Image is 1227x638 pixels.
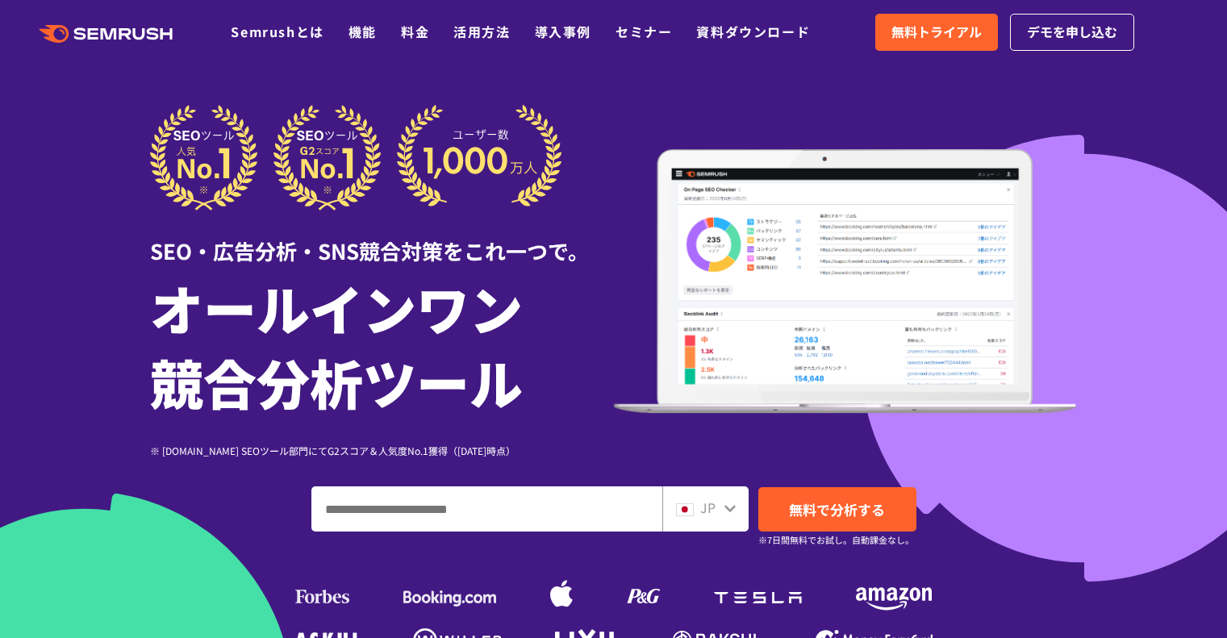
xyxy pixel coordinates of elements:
[616,22,672,41] a: セミナー
[696,22,810,41] a: 資料ダウンロード
[312,487,661,531] input: ドメイン、キーワードまたはURLを入力してください
[891,22,982,43] span: 無料トライアル
[1027,22,1117,43] span: デモを申し込む
[150,270,614,419] h1: オールインワン 競合分析ツール
[875,14,998,51] a: 無料トライアル
[700,498,716,517] span: JP
[453,22,510,41] a: 活用方法
[150,211,614,266] div: SEO・広告分析・SNS競合対策をこれ一つで。
[150,443,614,458] div: ※ [DOMAIN_NAME] SEOツール部門にてG2スコア＆人気度No.1獲得（[DATE]時点）
[758,487,916,532] a: 無料で分析する
[401,22,429,41] a: 料金
[231,22,323,41] a: Semrushとは
[535,22,591,41] a: 導入事例
[758,532,914,548] small: ※7日間無料でお試し。自動課金なし。
[348,22,377,41] a: 機能
[789,499,885,519] span: 無料で分析する
[1010,14,1134,51] a: デモを申し込む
